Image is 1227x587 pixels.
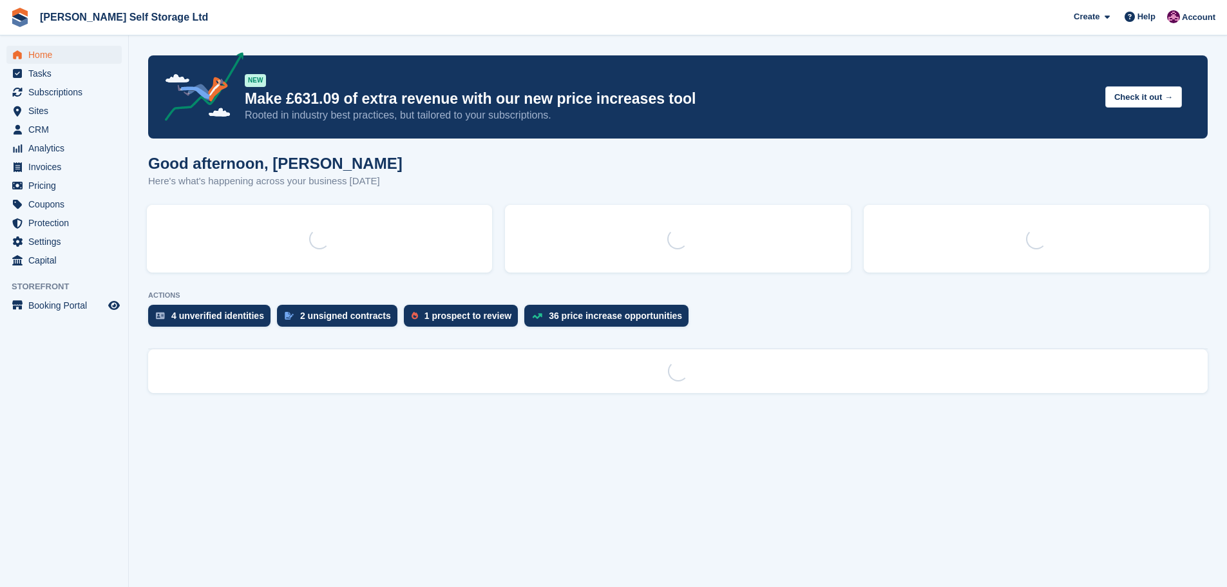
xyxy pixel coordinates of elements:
span: Capital [28,251,106,269]
img: Lydia Wild [1167,10,1180,23]
span: Booking Portal [28,296,106,314]
span: Help [1137,10,1156,23]
h1: Good afternoon, [PERSON_NAME] [148,155,403,172]
a: 1 prospect to review [404,305,524,333]
img: stora-icon-8386f47178a22dfd0bd8f6a31ec36ba5ce8667c1dd55bd0f319d3a0aa187defe.svg [10,8,30,27]
img: price-adjustments-announcement-icon-8257ccfd72463d97f412b2fc003d46551f7dbcb40ab6d574587a9cd5c0d94... [154,52,244,126]
p: Rooted in industry best practices, but tailored to your subscriptions. [245,108,1095,122]
a: 36 price increase opportunities [524,305,695,333]
span: Coupons [28,195,106,213]
div: 1 prospect to review [424,311,511,321]
span: Pricing [28,177,106,195]
span: Account [1182,11,1215,24]
a: menu [6,102,122,120]
span: Subscriptions [28,83,106,101]
div: 4 unverified identities [171,311,264,321]
a: menu [6,233,122,251]
span: Home [28,46,106,64]
a: Preview store [106,298,122,313]
span: Invoices [28,158,106,176]
p: Make £631.09 of extra revenue with our new price increases tool [245,90,1095,108]
a: [PERSON_NAME] Self Storage Ltd [35,6,213,28]
div: 2 unsigned contracts [300,311,391,321]
img: contract_signature_icon-13c848040528278c33f63329250d36e43548de30e8caae1d1a13099fd9432cc5.svg [285,312,294,320]
p: ACTIONS [148,291,1208,300]
a: menu [6,83,122,101]
a: menu [6,64,122,82]
a: menu [6,120,122,139]
span: Analytics [28,139,106,157]
a: 4 unverified identities [148,305,277,333]
a: menu [6,195,122,213]
img: price_increase_opportunities-93ffe204e8149a01c8c9dc8f82e8f89637d9d84a8eef4429ea346261dce0b2c0.svg [532,313,542,319]
span: Sites [28,102,106,120]
a: menu [6,139,122,157]
a: menu [6,251,122,269]
p: Here's what's happening across your business [DATE] [148,174,403,189]
a: menu [6,158,122,176]
span: Storefront [12,280,128,293]
a: menu [6,296,122,314]
span: CRM [28,120,106,139]
a: menu [6,177,122,195]
a: menu [6,46,122,64]
span: Tasks [28,64,106,82]
span: Settings [28,233,106,251]
div: NEW [245,74,266,87]
button: Check it out → [1105,86,1182,108]
span: Protection [28,214,106,232]
a: menu [6,214,122,232]
img: prospect-51fa495bee0391a8d652442698ab0144808aea92771e9ea1ae160a38d050c398.svg [412,312,418,320]
span: Create [1074,10,1099,23]
img: verify_identity-adf6edd0f0f0b5bbfe63781bf79b02c33cf7c696d77639b501bdc392416b5a36.svg [156,312,165,320]
a: 2 unsigned contracts [277,305,404,333]
div: 36 price increase opportunities [549,311,682,321]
